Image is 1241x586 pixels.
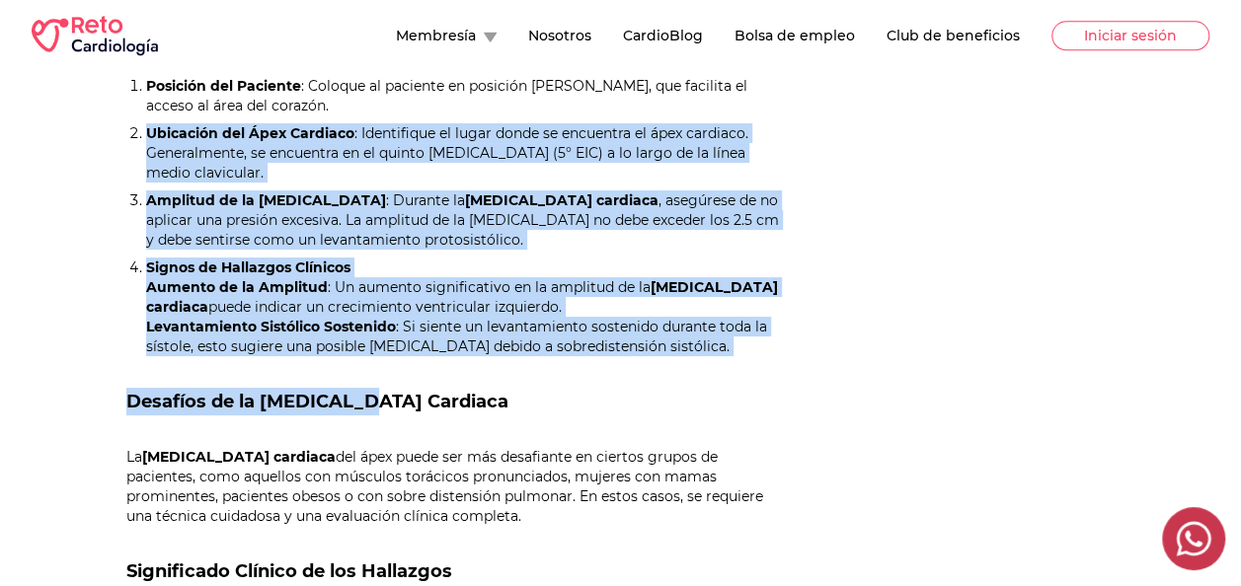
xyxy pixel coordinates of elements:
p: La del ápex puede ser más desafiante en ciertos grupos de pacientes, como aquellos con músculos t... [126,447,785,526]
button: Bolsa de empleo [735,26,855,45]
strong: Posición del Paciente [146,77,301,95]
li: : Identifique el lugar donde se encuentra el ápex cardiaco. Generalmente, se encuentra en el quin... [146,123,785,183]
img: RETO Cardio Logo [32,16,158,55]
strong: Ubicación del Ápex Cardiaco [146,124,354,142]
button: Iniciar sesión [1051,21,1209,50]
strong: Aumento de la Amplitud [146,278,328,296]
strong: Amplitud de la [MEDICAL_DATA] [146,191,386,209]
strong: [MEDICAL_DATA] cardiaca [146,278,778,316]
strong: [MEDICAL_DATA] cardiaca [465,191,659,209]
h3: Significado Clínico de los Hallazgos [126,557,785,585]
h2: Desafíos de la [MEDICAL_DATA] Cardiaca [126,388,785,415]
strong: Levantamiento Sistólico Sostenido [146,318,396,335]
li: : Si siente un levantamiento sostenido durante toda la sístole, esto sugiere una posible [MEDICAL... [146,317,785,356]
li: : Un aumento significativo en la amplitud de la puede indicar un crecimiento ventricular izquierdo. [146,277,785,317]
button: Nosotros [528,26,591,45]
li: : Coloque al paciente en posición [PERSON_NAME], que facilita el acceso al área del corazón. [146,76,785,115]
button: Membresía [396,26,497,45]
strong: [MEDICAL_DATA] cardiaca [142,448,336,466]
li: : Durante la , asegúrese de no aplicar una presión excesiva. La amplitud de la [MEDICAL_DATA] no ... [146,190,785,250]
button: CardioBlog [623,26,703,45]
button: Club de beneficios [887,26,1020,45]
strong: Signos de Hallazgos Clínicos [146,258,350,276]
